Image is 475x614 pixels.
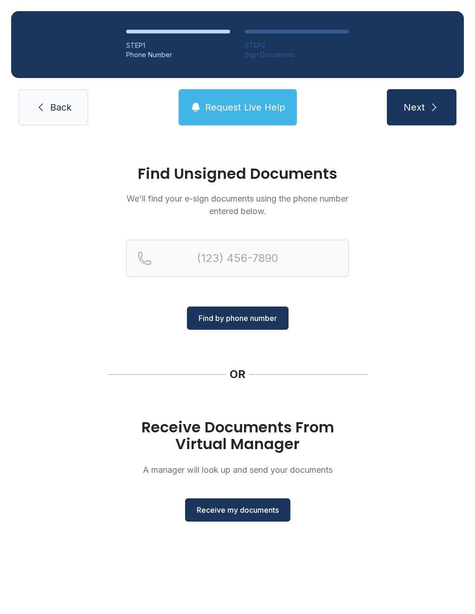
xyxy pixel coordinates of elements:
div: STEP 2 [245,41,349,50]
span: Next [404,101,425,114]
div: Sign Documents [245,50,349,59]
span: Find by phone number [199,313,277,324]
input: Reservation phone number [126,240,349,277]
p: We'll find your e-sign documents using the phone number entered below. [126,192,349,217]
div: STEP 1 [126,41,230,50]
span: Back [50,101,71,114]
h1: Receive Documents From Virtual Manager [126,419,349,452]
h1: Find Unsigned Documents [126,166,349,181]
div: Phone Number [126,50,230,59]
div: OR [230,367,245,382]
span: Request Live Help [205,101,285,114]
span: Receive my documents [197,504,279,516]
p: A manager will look up and send your documents [126,464,349,476]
